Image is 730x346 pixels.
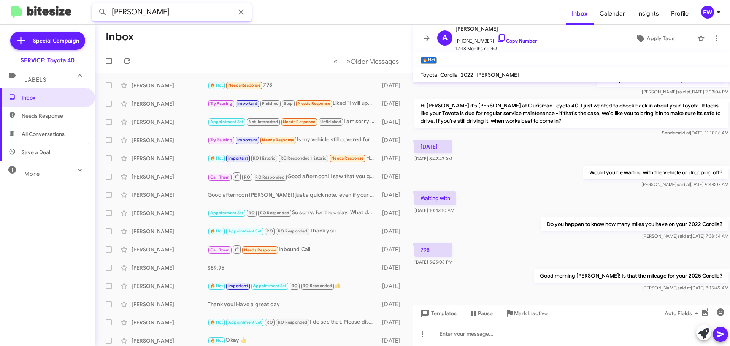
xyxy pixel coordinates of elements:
div: [PERSON_NAME] [132,191,208,199]
div: Okay 👍 [208,336,378,345]
span: Special Campaign [33,37,79,44]
span: [PERSON_NAME] [DATE] 2:03:04 PM [642,89,728,95]
div: I do see that. Please disregard the system generated texts. [208,318,378,327]
div: [DATE] [378,118,406,126]
div: [DATE] [378,100,406,107]
span: said at [677,130,690,136]
div: [PERSON_NAME] [132,319,208,326]
div: SERVICE: Toyota 40 [21,57,75,64]
div: Inbound Call [208,245,378,254]
span: Mark Inactive [514,307,547,320]
span: « [333,57,338,66]
div: [PERSON_NAME] [132,118,208,126]
div: [DATE] [378,155,406,162]
div: [PERSON_NAME] [132,100,208,107]
span: 12-18 Months no RO [455,45,537,52]
span: RO Responded [255,175,284,180]
span: [PERSON_NAME] [476,71,519,78]
div: $89.95 [208,264,378,272]
div: Hey [PERSON_NAME], so my car needs oil change can I come now if there is availability? [208,154,378,163]
span: Insights [631,3,665,25]
span: RO [267,320,273,325]
span: RO [244,175,250,180]
div: 👍 [208,281,378,290]
span: RO Responded [260,210,289,215]
div: [PERSON_NAME] [132,209,208,217]
div: [DATE] [378,209,406,217]
div: [DATE] [378,282,406,290]
span: Appointment Set [253,283,286,288]
span: More [24,171,40,177]
span: RO Historic [253,156,275,161]
div: Is my vehicle still covered for the free oil change [208,136,378,144]
span: Inbox [22,94,86,101]
button: Previous [329,54,342,69]
div: [DATE] [378,191,406,199]
p: Good morning [PERSON_NAME]! Is that the mileage for your 2025 Corolla? [534,269,728,283]
span: Labels [24,76,46,83]
a: Calendar [594,3,631,25]
div: [PERSON_NAME] [132,82,208,89]
span: Corolla [440,71,458,78]
span: 🔥 Hot [210,83,223,88]
span: RO [249,210,255,215]
div: [PERSON_NAME] [132,173,208,180]
div: [PERSON_NAME] [132,337,208,344]
span: [PHONE_NUMBER] [455,33,537,45]
p: Waiting with [414,191,456,205]
span: Finished [262,101,279,106]
span: Save a Deal [22,149,50,156]
span: Appointment Set [210,119,244,124]
span: Stop [284,101,293,106]
span: Needs Response [22,112,86,120]
span: Needs Response [244,248,276,253]
span: Try Pausing [210,101,232,106]
div: [PERSON_NAME] [132,136,208,144]
p: Do you happen to know how many miles you have on your 2022 Corolla? [541,217,728,231]
div: [PERSON_NAME] [132,246,208,253]
span: Unfinished [320,119,341,124]
span: [PERSON_NAME] [DATE] 8:15:49 AM [642,285,728,291]
span: [DATE] 5:25:08 PM [414,259,452,265]
div: [DATE] [378,173,406,180]
p: Hi [PERSON_NAME] it's [PERSON_NAME] at Ourisman Toyota 40. I just wanted to check back in about y... [414,99,728,128]
span: said at [677,182,690,187]
div: [PERSON_NAME] [132,228,208,235]
div: Good afternoon [PERSON_NAME]! just a quick note, even if your vehicle isn’t showing as due, Toyot... [208,191,378,199]
span: Appointment Set [210,210,244,215]
div: [DATE] [378,228,406,235]
div: 798 [208,81,378,90]
span: Important [237,137,257,142]
span: Important [228,156,248,161]
button: Pause [463,307,499,320]
div: So sorry, for the delay. What day and time would you like to come in? [208,209,378,217]
div: [PERSON_NAME] [132,264,208,272]
span: 🔥 Hot [210,156,223,161]
span: Toyota [421,71,437,78]
button: Next [342,54,403,69]
p: 798 [414,243,452,257]
div: Thank you! Have a great day [208,300,378,308]
div: [DATE] [378,300,406,308]
span: Important [237,101,257,106]
span: 🔥 Hot [210,229,223,234]
span: said at [677,89,690,95]
span: Not-Interested [249,119,278,124]
span: Apply Tags [647,32,674,45]
span: Call Them [210,175,230,180]
div: [DATE] [378,82,406,89]
span: Appointment Set [228,229,262,234]
a: Profile [665,3,695,25]
div: [PERSON_NAME] [132,300,208,308]
h1: Inbox [106,31,134,43]
div: Good afternoon! I saw that you gave us a call earlier and just wanted to check in to see if you w... [208,172,378,181]
span: All Conversations [22,130,65,138]
span: Pause [478,307,493,320]
span: Needs Response [262,137,294,142]
nav: Page navigation example [329,54,403,69]
button: Mark Inactive [499,307,554,320]
button: Apply Tags [616,32,693,45]
div: FW [701,6,714,19]
p: [DATE] [414,140,452,153]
